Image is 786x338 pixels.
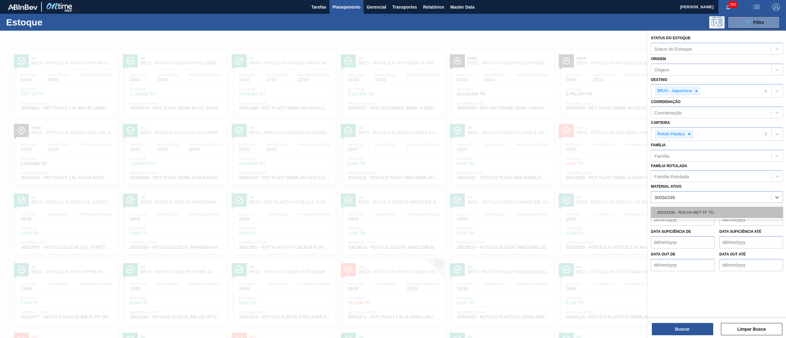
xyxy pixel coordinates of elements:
[423,3,444,11] span: Relatórios
[651,57,666,61] label: Origem
[654,46,692,51] div: Status do Estoque
[6,19,102,26] h1: Estoque
[656,130,686,138] div: Rótulo Plástico
[651,207,783,218] div: 30034339 - ROLHA MET FF TO
[333,3,360,11] span: Planejamento
[729,1,737,8] span: 562
[450,3,474,11] span: Master Data
[719,236,783,248] input: dd/mm/yyyy
[651,236,714,248] input: dd/mm/yyyy
[651,36,691,40] label: Status do Estoque
[392,3,417,11] span: Transportes
[651,184,682,189] label: Material ativo
[654,67,669,72] div: Origem
[651,213,714,226] input: dd/mm/yyyy
[719,213,783,226] input: dd/mm/yyyy
[709,16,725,29] div: Pogramando: nenhum usuário selecionado
[772,3,780,11] img: Logout
[651,164,687,168] label: Família Rotulada
[753,20,764,25] span: Filtro
[311,3,326,11] span: Tarefas
[651,259,714,271] input: dd/mm/yyyy
[651,78,667,82] label: Destino
[654,110,682,115] div: Coordenação
[651,121,670,125] label: Carteira
[651,229,691,234] label: Data suficiência de
[651,143,666,147] label: Família
[8,4,37,10] img: TNhmsLtSVTkK8tSr43FrP2fwEKptu5GPRR3wAAAABJRU5ErkJggg==
[719,229,761,234] label: Data suficiência até
[651,252,675,256] label: Data out de
[719,252,746,256] label: Data out até
[654,174,689,179] div: Família Rotulada
[718,3,738,11] button: Notificações
[719,259,783,271] input: dd/mm/yyyy
[728,16,780,29] button: Filtro
[367,3,386,11] span: Gerencial
[753,3,760,11] img: userActions
[656,87,693,95] div: BR23 - Jaguariúna
[651,100,681,104] label: Coordenação
[654,153,669,158] div: Família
